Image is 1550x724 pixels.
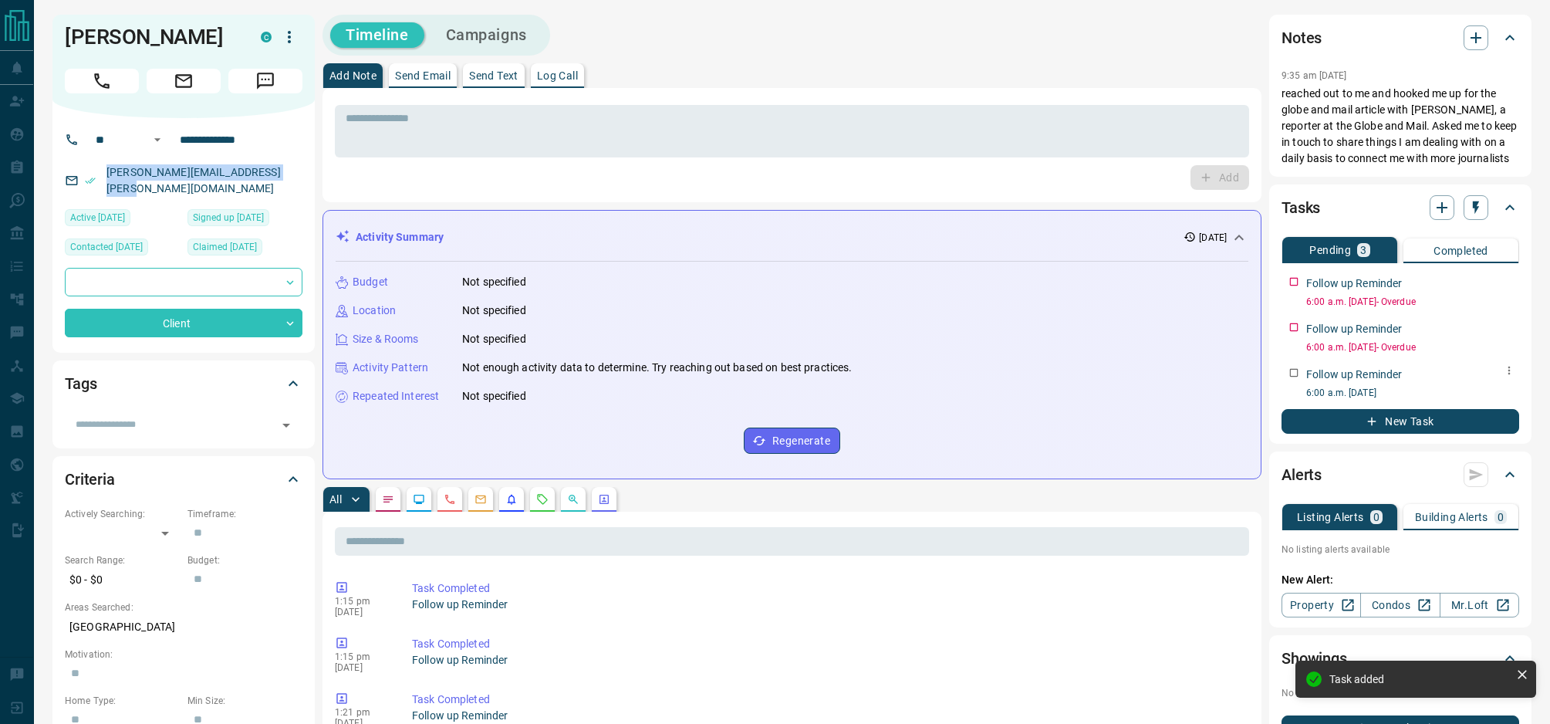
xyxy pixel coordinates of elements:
[1306,276,1402,292] p: Follow up Reminder
[228,69,302,93] span: Message
[1282,646,1347,671] h2: Showings
[187,553,302,567] p: Budget:
[329,494,342,505] p: All
[70,239,143,255] span: Contacted [DATE]
[462,274,526,290] p: Not specified
[1282,195,1320,220] h2: Tasks
[536,493,549,506] svg: Requests
[395,70,451,81] p: Send Email
[431,22,542,48] button: Campaigns
[1360,245,1366,255] p: 3
[65,553,180,567] p: Search Range:
[187,209,302,231] div: Thu Aug 15 2024
[65,365,302,402] div: Tags
[1433,245,1488,256] p: Completed
[1282,572,1519,588] p: New Alert:
[353,360,428,376] p: Activity Pattern
[1282,409,1519,434] button: New Task
[1309,245,1351,255] p: Pending
[353,388,439,404] p: Repeated Interest
[65,25,238,49] h1: [PERSON_NAME]
[1282,86,1519,167] p: reached out to me and hooked me up for the globe and mail article with [PERSON_NAME], a reporter ...
[193,239,257,255] span: Claimed [DATE]
[1199,231,1227,245] p: [DATE]
[462,331,526,347] p: Not specified
[505,493,518,506] svg: Listing Alerts
[65,239,180,260] div: Mon Aug 19 2024
[147,69,221,93] span: Email
[1282,70,1347,81] p: 9:35 am [DATE]
[598,493,610,506] svg: Agent Actions
[335,651,389,662] p: 1:15 pm
[744,428,840,454] button: Regenerate
[444,493,456,506] svg: Calls
[1373,512,1379,523] p: 0
[412,636,1243,652] p: Task Completed
[187,694,302,708] p: Min Size:
[1282,189,1519,226] div: Tasks
[65,467,115,492] h2: Criteria
[336,223,1248,252] div: Activity Summary[DATE]
[187,239,302,260] div: Thu Aug 15 2024
[382,493,394,506] svg: Notes
[65,648,302,661] p: Motivation:
[412,652,1243,668] p: Follow up Reminder
[329,70,377,81] p: Add Note
[474,493,487,506] svg: Emails
[65,614,302,640] p: [GEOGRAPHIC_DATA]
[1329,673,1510,685] div: Task added
[353,331,419,347] p: Size & Rooms
[148,130,167,149] button: Open
[1282,456,1519,493] div: Alerts
[193,210,264,225] span: Signed up [DATE]
[1440,593,1519,617] a: Mr.Loft
[353,303,396,319] p: Location
[261,32,272,42] div: condos.ca
[412,597,1243,613] p: Follow up Reminder
[567,493,579,506] svg: Opportunities
[65,601,302,614] p: Areas Searched:
[65,309,302,337] div: Client
[1282,640,1519,677] div: Showings
[413,493,425,506] svg: Lead Browsing Activity
[412,580,1243,597] p: Task Completed
[462,303,526,319] p: Not specified
[1306,340,1519,354] p: 6:00 a.m. [DATE] - Overdue
[1282,462,1322,487] h2: Alerts
[70,210,125,225] span: Active [DATE]
[1297,512,1364,523] p: Listing Alerts
[462,388,526,404] p: Not specified
[462,360,853,376] p: Not enough activity data to determine. Try reaching out based on best practices.
[1498,512,1504,523] p: 0
[1306,386,1519,400] p: 6:00 a.m. [DATE]
[1282,543,1519,557] p: No listing alerts available
[65,507,180,521] p: Actively Searching:
[1306,367,1402,383] p: Follow up Reminder
[187,507,302,521] p: Timeframe:
[65,371,96,396] h2: Tags
[65,567,180,593] p: $0 - $0
[275,414,297,436] button: Open
[1415,512,1488,523] p: Building Alerts
[1282,593,1361,617] a: Property
[469,70,518,81] p: Send Text
[1282,686,1519,700] p: No showings booked
[1282,25,1322,50] h2: Notes
[1282,19,1519,56] div: Notes
[106,166,281,195] a: [PERSON_NAME][EMAIL_ADDRESS][PERSON_NAME][DOMAIN_NAME]
[353,274,388,290] p: Budget
[1360,593,1440,617] a: Condos
[412,692,1243,708] p: Task Completed
[65,69,139,93] span: Call
[537,70,578,81] p: Log Call
[65,461,302,498] div: Criteria
[330,22,424,48] button: Timeline
[65,694,180,708] p: Home Type:
[335,707,389,718] p: 1:21 pm
[335,596,389,607] p: 1:15 pm
[335,662,389,673] p: [DATE]
[1306,295,1519,309] p: 6:00 a.m. [DATE] - Overdue
[85,175,96,186] svg: Email Verified
[335,607,389,617] p: [DATE]
[65,209,180,231] div: Thu Aug 15 2024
